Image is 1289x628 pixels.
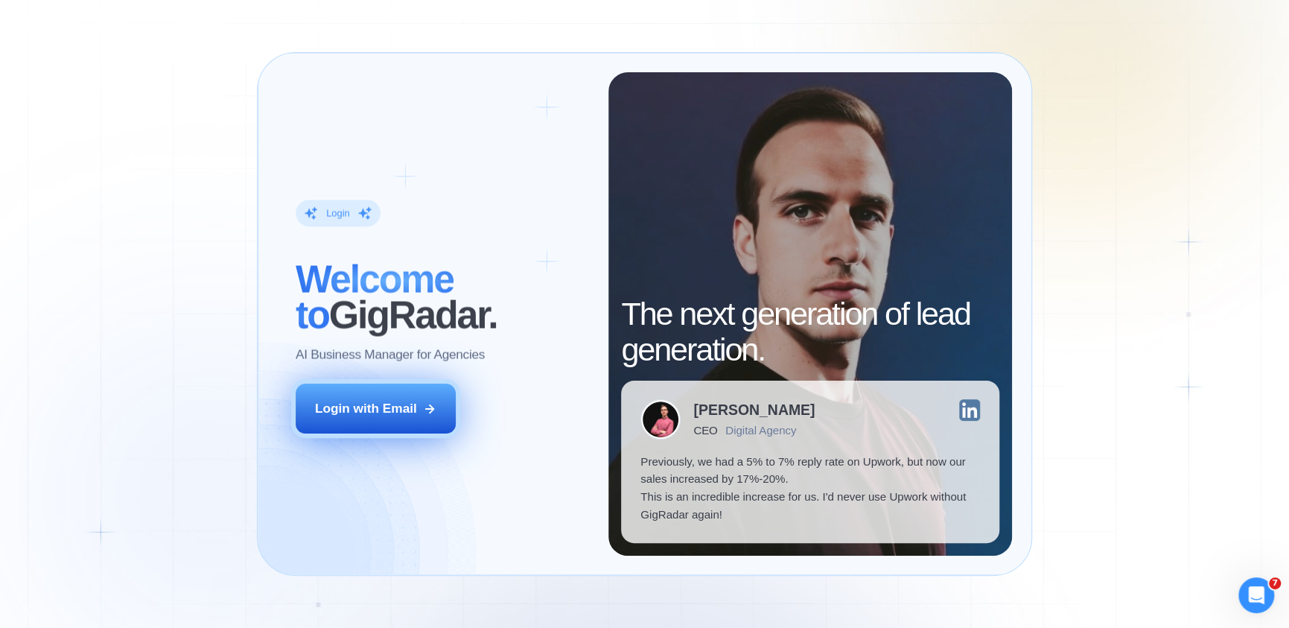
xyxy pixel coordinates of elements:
div: CEO [693,424,717,437]
span: Welcome to [296,257,453,336]
div: Login with Email [315,400,417,418]
h2: The next generation of lead generation. [621,296,999,367]
p: AI Business Manager for Agencies [296,346,485,364]
button: Login with Email [296,384,455,434]
iframe: Intercom live chat [1238,577,1274,613]
div: [PERSON_NAME] [693,403,815,417]
span: 7 [1269,577,1281,589]
h2: ‍ GigRadar. [296,261,588,332]
div: Login [327,206,351,219]
div: Digital Agency [725,424,796,437]
p: Previously, we had a 5% to 7% reply rate on Upwork, but now our sales increased by 17%-20%. This ... [640,453,980,524]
